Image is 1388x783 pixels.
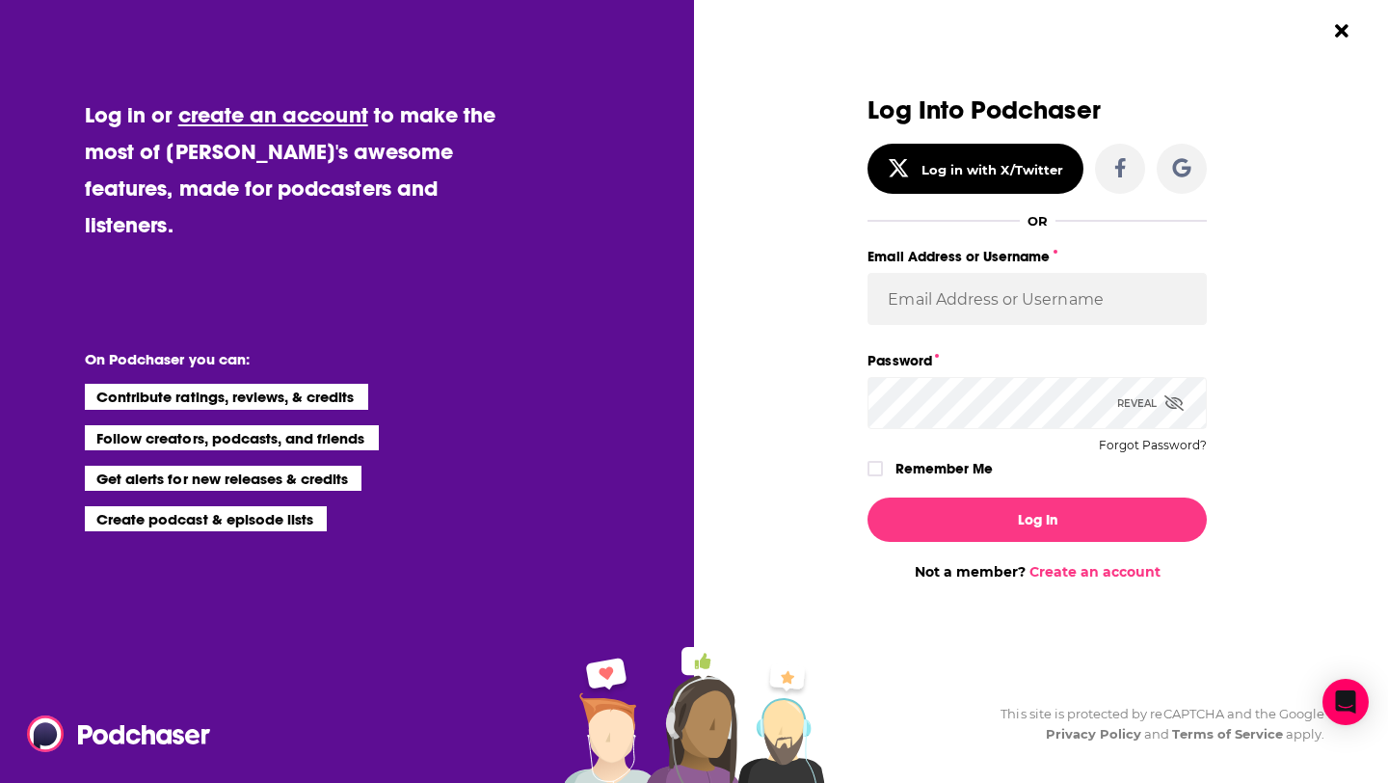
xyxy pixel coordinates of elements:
[867,144,1083,194] button: Log in with X/Twitter
[985,704,1324,744] div: This site is protected by reCAPTCHA and the Google and apply.
[85,350,470,368] li: On Podchaser you can:
[867,563,1207,580] div: Not a member?
[85,425,379,450] li: Follow creators, podcasts, and friends
[27,715,197,752] a: Podchaser - Follow, Share and Rate Podcasts
[1028,213,1048,229] div: OR
[85,384,368,409] li: Contribute ratings, reviews, & credits
[1172,726,1283,742] a: Terms of Service
[178,101,368,128] a: create an account
[867,244,1207,269] label: Email Address or Username
[1046,726,1142,742] a: Privacy Policy
[1322,679,1369,725] div: Open Intercom Messenger
[867,96,1207,124] h3: Log Into Podchaser
[1323,13,1360,49] button: Close Button
[867,348,1207,373] label: Password
[85,466,361,491] li: Get alerts for new releases & credits
[27,715,212,752] img: Podchaser - Follow, Share and Rate Podcasts
[1099,439,1207,452] button: Forgot Password?
[921,162,1063,177] div: Log in with X/Twitter
[867,273,1207,325] input: Email Address or Username
[895,456,993,481] label: Remember Me
[85,506,327,531] li: Create podcast & episode lists
[1029,563,1161,580] a: Create an account
[867,498,1207,542] button: Log In
[1117,377,1184,429] div: Reveal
